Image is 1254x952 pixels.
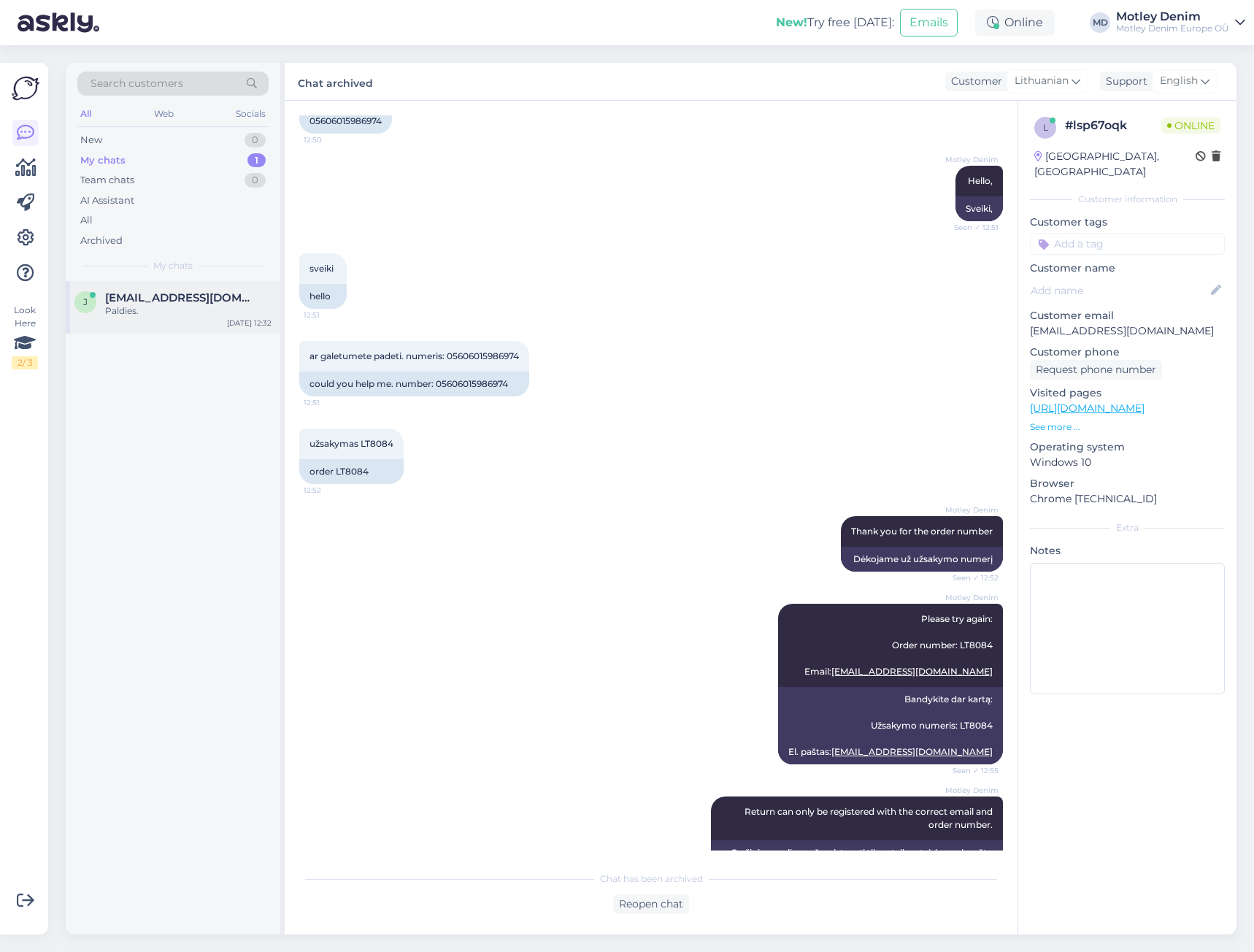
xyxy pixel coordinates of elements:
[298,72,373,91] label: Chat archived
[944,592,999,603] span: Motley Denim
[80,193,134,208] div: AI Assistant
[1030,455,1225,470] p: Windows 10
[247,153,266,168] div: 1
[1034,149,1196,180] div: [GEOGRAPHIC_DATA], [GEOGRAPHIC_DATA]
[1030,193,1225,206] div: Customer information
[304,310,358,320] span: 12:51
[944,765,999,776] span: Seen ✓ 12:55
[12,304,38,369] div: Look Here
[299,109,392,134] div: 05606015986974
[1030,421,1225,434] p: See more ...
[304,485,358,496] span: 12:52
[309,350,519,361] span: ar galetumete padeti. numeris: 05606015986974
[309,438,393,449] span: užsakymas LT8084
[77,104,94,123] div: All
[299,459,404,484] div: order LT8084
[1030,476,1225,491] p: Browser
[299,284,347,309] div: hello
[83,296,88,307] span: j
[804,613,993,677] span: Please try again: Order number: LT8084 Email:
[245,133,266,147] div: 0
[12,356,38,369] div: 2 / 3
[12,74,39,102] img: Askly Logo
[841,547,1003,572] div: Dėkojame už užsakymo numerį
[944,222,999,233] span: Seen ✓ 12:51
[1065,117,1161,134] div: # lsp67oqk
[711,840,1003,878] div: Grąžinimą galima užregistruoti tik pateikus teisingą el. pašto adresą ir užsakymo numerį.
[944,504,999,515] span: Motley Denim
[851,526,993,537] span: Thank you for the order number
[1030,521,1225,534] div: Extra
[227,318,272,329] div: [DATE] 12:32
[1160,73,1198,89] span: English
[1100,74,1147,89] div: Support
[900,9,958,37] button: Emails
[1116,11,1245,34] a: Motley DenimMotley Denim Europe OÜ
[1015,73,1069,89] span: Lithuanian
[1116,11,1229,23] div: Motley Denim
[80,153,126,168] div: My chats
[1030,439,1225,455] p: Operating system
[233,104,269,123] div: Socials
[1161,118,1220,134] span: Online
[1030,233,1225,255] input: Add a tag
[91,76,183,91] span: Search customers
[613,894,689,914] div: Reopen chat
[151,104,177,123] div: Web
[945,74,1002,89] div: Customer
[831,666,993,677] a: [EMAIL_ADDRESS][DOMAIN_NAME]
[944,572,999,583] span: Seen ✓ 12:52
[1116,23,1229,34] div: Motley Denim Europe OÜ
[778,687,1003,764] div: Bandykite dar kartą: Užsakymo numeris: LT8084 El. paštas:
[968,175,993,186] span: Hello,
[745,806,995,830] span: Return can only be registered with the correct email and order number.
[1030,360,1162,380] div: Request phone number
[831,746,993,757] a: [EMAIL_ADDRESS][DOMAIN_NAME]
[1030,323,1225,339] p: [EMAIL_ADDRESS][DOMAIN_NAME]
[1043,122,1048,133] span: l
[80,234,123,248] div: Archived
[80,213,93,228] div: All
[1090,12,1110,33] div: MD
[153,259,193,272] span: My chats
[105,291,257,304] span: juris@apollo.lv
[600,872,703,886] span: Chat has been archived
[1030,385,1225,401] p: Visited pages
[304,397,358,408] span: 12:51
[1030,402,1145,415] a: [URL][DOMAIN_NAME]
[1031,283,1208,299] input: Add name
[955,196,1003,221] div: Sveiki,
[776,15,807,29] b: New!
[1030,261,1225,276] p: Customer name
[1030,215,1225,230] p: Customer tags
[80,133,102,147] div: New
[944,785,999,796] span: Motley Denim
[245,173,266,188] div: 0
[975,9,1055,36] div: Online
[304,134,358,145] span: 12:50
[309,263,334,274] span: sveiki
[776,14,894,31] div: Try free [DATE]:
[1030,345,1225,360] p: Customer phone
[1030,308,1225,323] p: Customer email
[299,372,529,396] div: could you help me. number: 05606015986974
[1030,491,1225,507] p: Chrome [TECHNICAL_ID]
[80,173,134,188] div: Team chats
[1030,543,1225,558] p: Notes
[944,154,999,165] span: Motley Denim
[105,304,272,318] div: Paldies.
